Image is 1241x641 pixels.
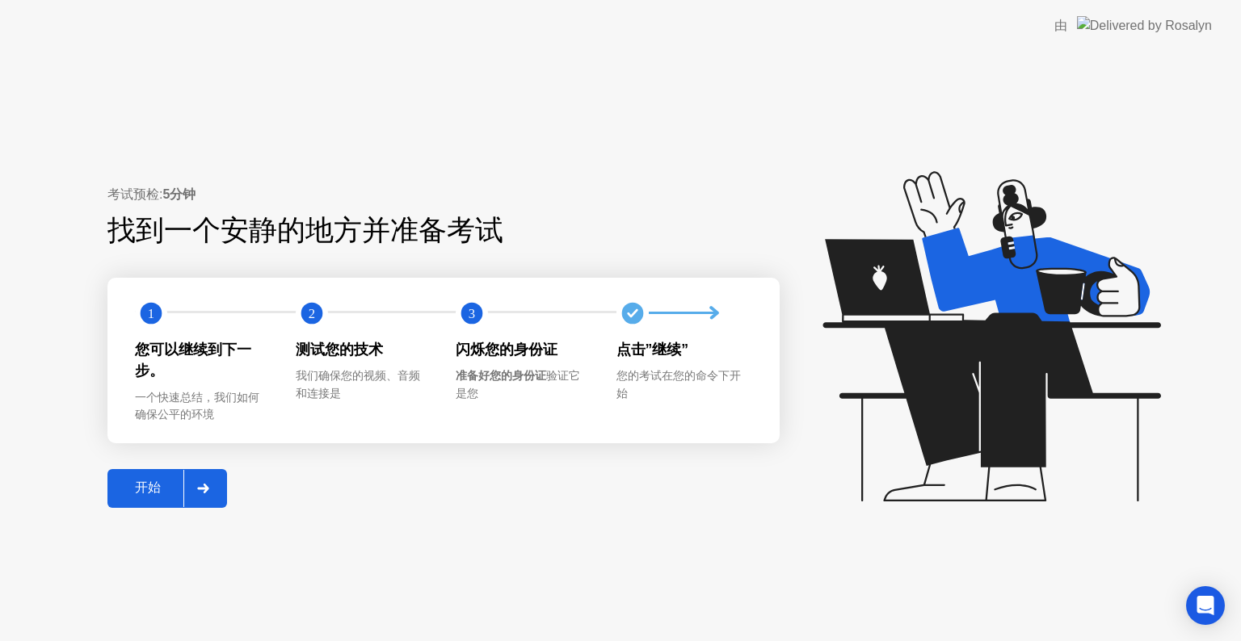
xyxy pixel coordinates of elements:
div: 验证它是您 [456,367,591,402]
div: 找到一个安静的地方并准备考试 [107,209,677,252]
button: 开始 [107,469,227,508]
b: 准备好您的身份证 [456,369,546,382]
b: 5分钟 [162,187,196,201]
div: 我们确保您的视频、音频和连接是 [296,367,431,402]
div: 测试您的技术 [296,339,431,360]
div: 您的考试在您的命令下开始 [616,367,751,402]
div: 您可以继续到下一步。 [135,339,270,382]
text: 3 [469,306,475,321]
div: Open Intercom Messenger [1186,586,1225,625]
div: 考试预检: [107,185,780,204]
div: 一个快速总结，我们如何确保公平的环境 [135,389,270,424]
div: 点击”继续” [616,339,751,360]
img: Delivered by Rosalyn [1077,16,1212,35]
div: 闪烁您的身份证 [456,339,591,360]
text: 1 [148,306,154,321]
div: 开始 [112,480,183,496]
div: 由 [1054,16,1067,36]
text: 2 [308,306,314,321]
